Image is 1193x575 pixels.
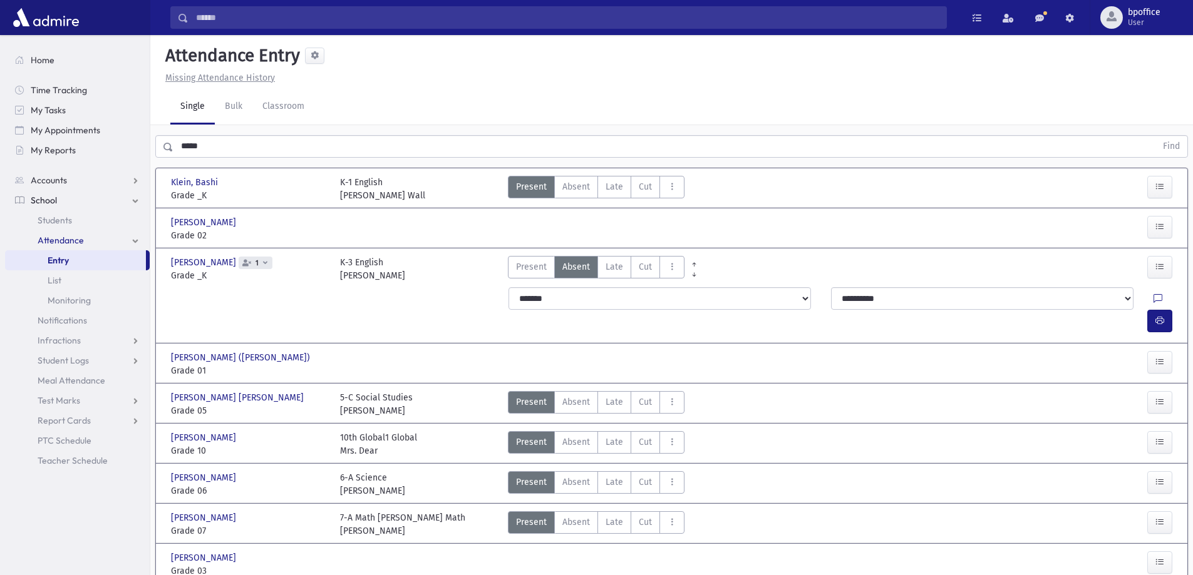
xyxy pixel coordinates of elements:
[38,375,105,386] span: Meal Attendance
[38,415,91,426] span: Report Cards
[38,435,91,446] span: PTC Schedule
[5,210,150,230] a: Students
[38,235,84,246] span: Attendance
[171,431,239,444] span: [PERSON_NAME]
[516,476,547,489] span: Present
[508,431,684,457] div: AttTypes
[31,84,87,96] span: Time Tracking
[340,431,417,457] div: 10th Global1 Global Mrs. Dear
[171,256,239,269] span: [PERSON_NAME]
[189,6,946,29] input: Search
[31,54,54,66] span: Home
[5,390,150,410] a: Test Marks
[639,180,652,193] span: Cut
[171,391,306,404] span: [PERSON_NAME] [PERSON_NAME]
[171,229,328,242] span: Grade 02
[5,310,150,330] a: Notifications
[5,230,150,250] a: Attendance
[516,435,547,449] span: Present
[171,471,239,484] span: [PERSON_NAME]
[5,120,150,140] a: My Appointments
[562,260,590,273] span: Absent
[606,395,623,409] span: Late
[562,395,590,409] span: Absent
[5,140,150,160] a: My Reports
[165,73,275,83] u: Missing Attendance History
[171,176,220,189] span: Klein, Bashi
[171,364,328,377] span: Grade 01
[31,125,100,136] span: My Appointments
[5,100,150,120] a: My Tasks
[1155,136,1187,157] button: Find
[516,395,547,409] span: Present
[31,104,66,116] span: My Tasks
[606,435,623,449] span: Late
[508,511,684,537] div: AttTypes
[508,176,684,202] div: AttTypes
[340,256,405,282] div: K-3 English [PERSON_NAME]
[639,476,652,489] span: Cut
[171,524,328,537] span: Grade 07
[171,216,239,229] span: [PERSON_NAME]
[5,190,150,210] a: School
[1128,8,1160,18] span: bpoffice
[562,180,590,193] span: Absent
[38,315,87,326] span: Notifications
[516,260,547,273] span: Present
[48,255,69,266] span: Entry
[171,511,239,524] span: [PERSON_NAME]
[171,551,239,564] span: [PERSON_NAME]
[5,450,150,471] a: Teacher Schedule
[5,370,150,390] a: Meal Attendance
[171,269,328,282] span: Grade _K
[639,516,652,529] span: Cut
[606,260,623,273] span: Late
[516,516,547,529] span: Present
[171,484,328,497] span: Grade 06
[340,391,413,417] div: 5-C Social Studies [PERSON_NAME]
[5,270,150,290] a: List
[31,175,67,186] span: Accounts
[5,350,150,370] a: Student Logs
[5,290,150,310] a: Monitoring
[639,395,652,409] span: Cut
[5,430,150,450] a: PTC Schedule
[171,444,328,457] span: Grade 10
[508,471,684,497] div: AttTypes
[508,391,684,417] div: AttTypes
[516,180,547,193] span: Present
[171,189,328,202] span: Grade _K
[5,50,150,70] a: Home
[252,89,314,125] a: Classroom
[639,435,652,449] span: Cut
[38,455,108,466] span: Teacher Schedule
[160,73,275,83] a: Missing Attendance History
[562,435,590,449] span: Absent
[5,170,150,190] a: Accounts
[5,410,150,430] a: Report Cards
[215,89,252,125] a: Bulk
[48,275,61,286] span: List
[38,395,80,406] span: Test Marks
[639,260,652,273] span: Cut
[31,195,57,206] span: School
[562,516,590,529] span: Absent
[38,335,81,346] span: Infractions
[340,176,425,202] div: K-1 English [PERSON_NAME] Wall
[562,476,590,489] span: Absent
[31,145,76,156] span: My Reports
[38,215,72,226] span: Students
[48,295,91,306] span: Monitoring
[340,471,405,497] div: 6-A Science [PERSON_NAME]
[606,180,623,193] span: Late
[1128,18,1160,28] span: User
[606,476,623,489] span: Late
[340,511,465,537] div: 7-A Math [PERSON_NAME] Math [PERSON_NAME]
[606,516,623,529] span: Late
[10,5,82,30] img: AdmirePro
[5,80,150,100] a: Time Tracking
[5,330,150,350] a: Infractions
[160,45,300,66] h5: Attendance Entry
[38,355,89,366] span: Student Logs
[5,250,146,270] a: Entry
